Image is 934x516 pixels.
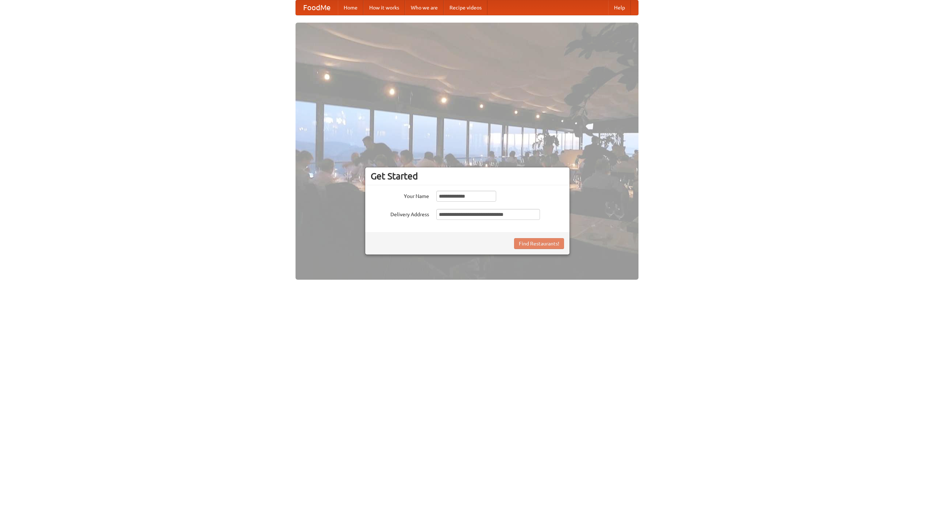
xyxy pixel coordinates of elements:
h3: Get Started [371,171,564,182]
a: Home [338,0,363,15]
button: Find Restaurants! [514,238,564,249]
a: Who we are [405,0,444,15]
a: Help [608,0,631,15]
label: Your Name [371,191,429,200]
a: Recipe videos [444,0,487,15]
label: Delivery Address [371,209,429,218]
a: How it works [363,0,405,15]
a: FoodMe [296,0,338,15]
